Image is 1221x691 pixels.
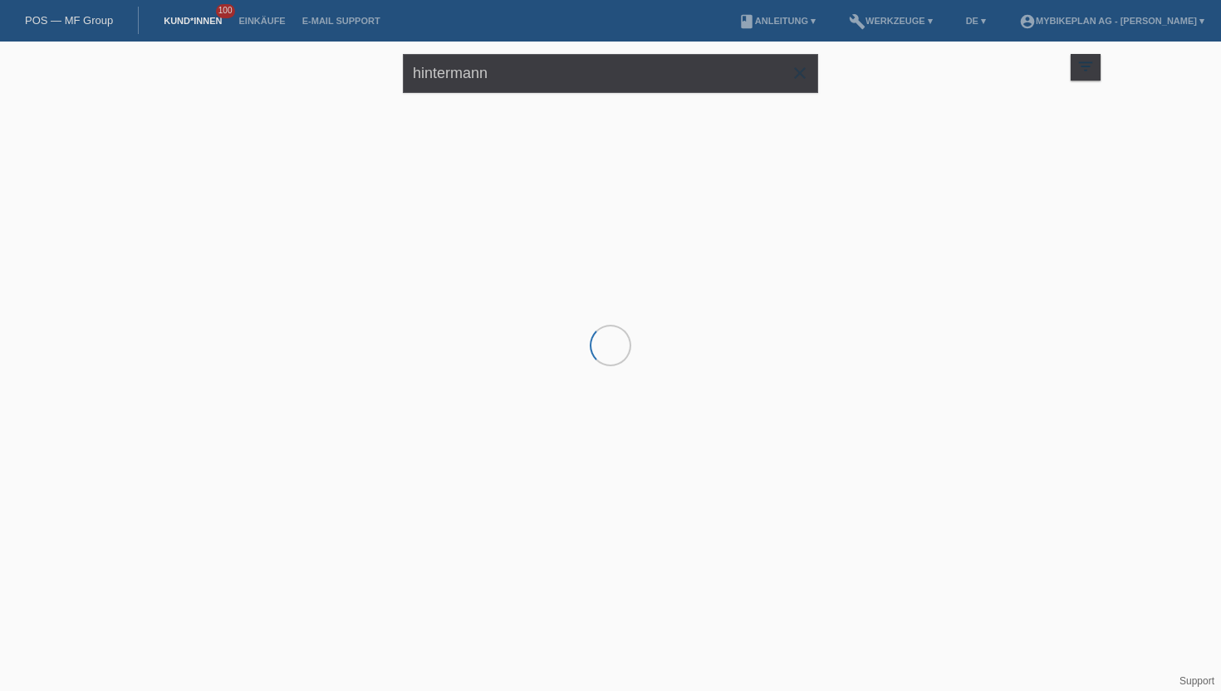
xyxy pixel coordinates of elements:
a: DE ▾ [958,16,994,26]
input: Suche... [403,54,818,93]
span: 100 [216,4,236,18]
i: account_circle [1019,13,1036,30]
i: build [849,13,865,30]
a: Support [1179,675,1214,687]
a: E-Mail Support [294,16,389,26]
a: bookAnleitung ▾ [730,16,824,26]
a: Einkäufe [230,16,293,26]
i: filter_list [1076,57,1095,76]
a: Kund*innen [155,16,230,26]
i: close [790,63,810,83]
a: account_circleMybikeplan AG - [PERSON_NAME] ▾ [1011,16,1213,26]
i: book [738,13,755,30]
a: buildWerkzeuge ▾ [841,16,941,26]
a: POS — MF Group [25,14,113,27]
